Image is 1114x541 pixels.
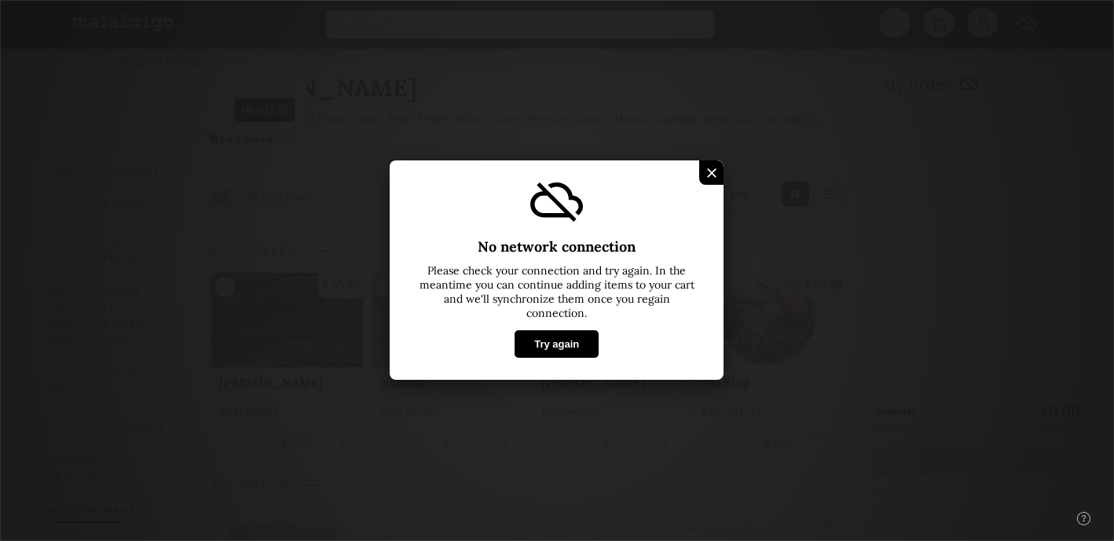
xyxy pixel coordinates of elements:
img: cross-close-product-visualization.f79dd39f.svg [707,168,716,178]
img: question mark icon to watch again intro tutorial [1077,512,1090,525]
button: Try again [515,331,599,359]
p: Please check your connection and try again. In the meantime you can continue adding items to your... [413,264,700,321]
img: cloud-offline-icon.f14ac36e.svg [530,182,583,222]
p: No network connection [478,238,636,256]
